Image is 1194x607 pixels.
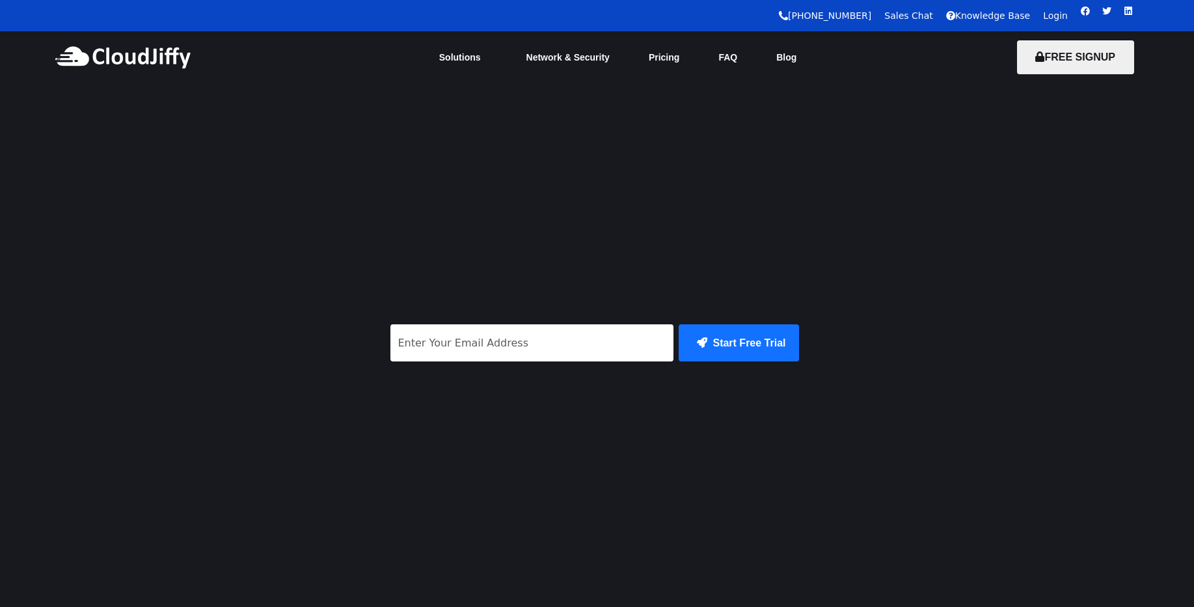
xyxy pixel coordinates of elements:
[420,43,507,72] a: Solutions
[1017,51,1134,63] a: FREE SIGNUP
[779,10,871,21] a: [PHONE_NUMBER]
[1017,40,1134,74] button: FREE SIGNUP
[884,10,932,21] a: Sales Chat
[390,324,674,361] input: Enter Your Email Address
[699,43,757,72] a: FAQ
[1043,10,1068,21] a: Login
[757,43,816,72] a: Blog
[946,10,1031,21] a: Knowledge Base
[629,43,699,72] a: Pricing
[679,324,798,361] button: Start Free Trial
[507,43,629,72] a: Network & Security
